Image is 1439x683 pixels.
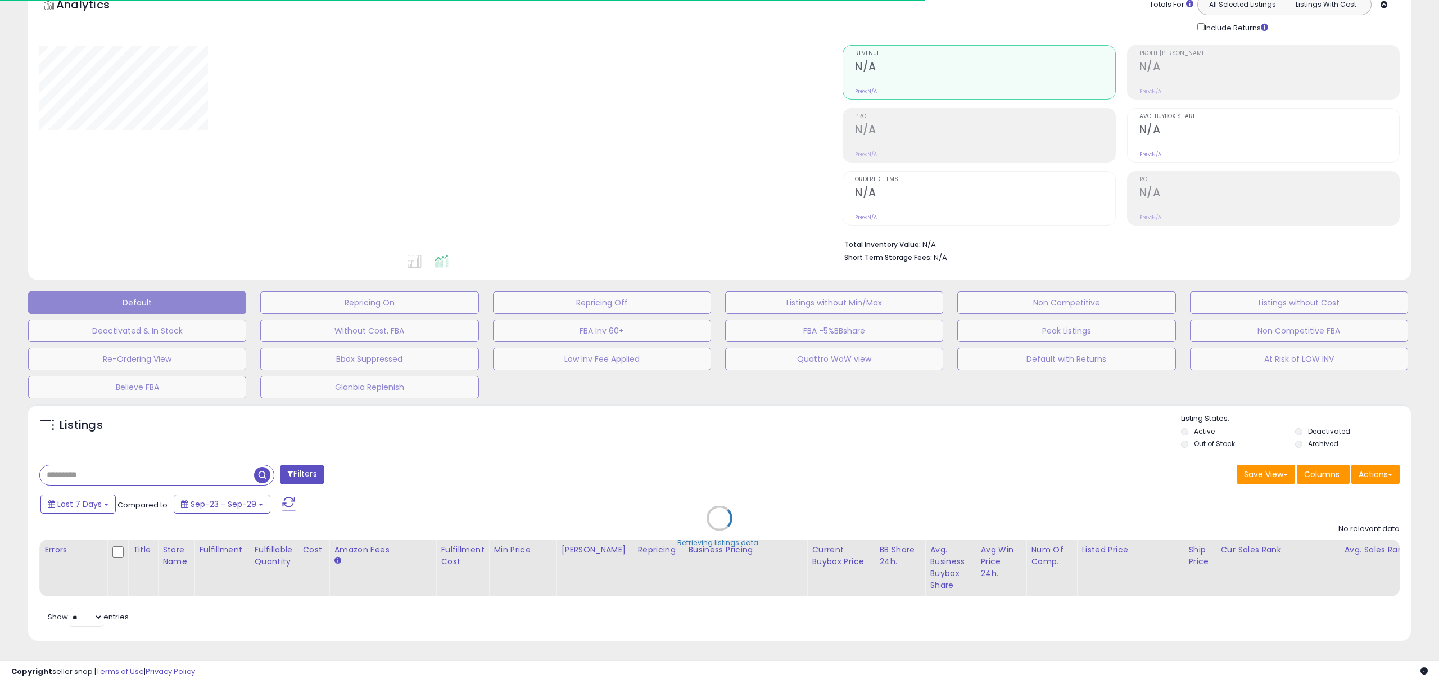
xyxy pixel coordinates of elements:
[855,186,1115,201] h2: N/A
[493,320,711,342] button: FBA Inv 60+
[1139,186,1399,201] h2: N/A
[677,538,762,548] div: Retrieving listings data..
[1190,291,1408,314] button: Listings without Cost
[957,320,1175,342] button: Peak Listings
[855,214,877,221] small: Prev: N/A
[28,348,246,370] button: Re-Ordering View
[1139,114,1399,120] span: Avg. Buybox Share
[1190,320,1408,342] button: Non Competitive FBA
[855,88,877,95] small: Prev: N/A
[855,60,1115,75] h2: N/A
[1139,88,1161,95] small: Prev: N/A
[844,237,1391,250] li: N/A
[28,291,246,314] button: Default
[1139,214,1161,221] small: Prev: N/A
[855,151,877,158] small: Prev: N/A
[957,291,1175,314] button: Non Competitive
[260,348,478,370] button: Bbox Suppressed
[28,376,246,398] button: Believe FBA
[28,320,246,342] button: Deactivated & In Stock
[11,667,195,677] div: seller snap | |
[855,114,1115,120] span: Profit
[725,348,943,370] button: Quattro WoW view
[934,252,947,263] span: N/A
[146,666,195,677] a: Privacy Policy
[844,253,932,262] b: Short Term Storage Fees:
[1139,151,1161,158] small: Prev: N/A
[96,666,144,677] a: Terms of Use
[725,291,943,314] button: Listings without Min/Max
[493,291,711,314] button: Repricing Off
[1139,177,1399,183] span: ROI
[260,320,478,342] button: Without Cost, FBA
[260,376,478,398] button: Glanbia Replenish
[260,291,478,314] button: Repricing On
[725,320,943,342] button: FBA -5%BBshare
[957,348,1175,370] button: Default with Returns
[11,666,52,677] strong: Copyright
[1139,123,1399,138] h2: N/A
[855,177,1115,183] span: Ordered Items
[493,348,711,370] button: Low Inv Fee Applied
[855,123,1115,138] h2: N/A
[844,240,921,249] b: Total Inventory Value:
[1139,60,1399,75] h2: N/A
[855,51,1115,57] span: Revenue
[1190,348,1408,370] button: At Risk of LOW INV
[1139,51,1399,57] span: Profit [PERSON_NAME]
[1189,21,1282,34] div: Include Returns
